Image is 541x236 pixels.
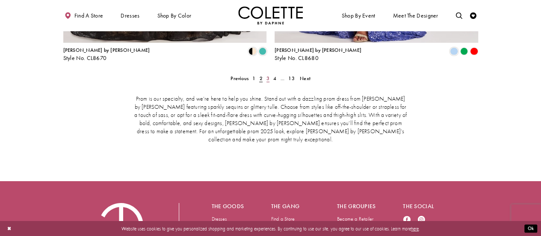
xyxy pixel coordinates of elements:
[403,203,443,209] h5: The social
[340,6,377,24] span: Shop By Event
[47,224,494,233] p: Website uses cookies to give you personalized shopping and marketing experiences. By continuing t...
[133,95,408,144] p: Prom is our specialty, and we’re here to help you shine. Stand out with a dazzling prom dress fro...
[393,12,438,19] span: Meet the designer
[450,48,458,55] i: Periwinkle
[231,75,248,82] span: Previous
[212,203,245,209] h5: The goods
[454,6,464,24] a: Toggle search
[63,54,107,62] span: Style No. CL8670
[337,203,377,209] h5: The groupies
[4,223,15,234] button: Close Dialog
[273,75,276,82] span: 4
[342,12,375,19] span: Shop By Event
[121,12,139,19] span: Dresses
[470,48,478,55] i: Red
[460,48,468,55] i: Emerald
[212,215,227,222] a: Dresses
[63,6,105,24] a: Find a store
[524,224,537,233] button: Submit Dialog
[278,74,287,83] a: ...
[468,6,478,24] a: Check Wishlist
[298,74,312,83] a: Next Page
[251,74,257,83] a: 1
[252,75,255,82] span: 1
[63,48,150,61] div: Colette by Daphne Style No. CL8670
[417,216,426,225] a: Visit our Instagram - Opens in new tab
[74,12,103,19] span: Find a store
[403,216,411,225] a: Visit our Facebook - Opens in new tab
[271,203,311,209] h5: The gang
[63,47,150,54] span: [PERSON_NAME] by [PERSON_NAME]
[264,74,271,83] a: 3
[259,48,266,55] i: Turquoise
[266,75,269,82] span: 3
[411,225,419,231] a: here
[275,47,361,54] span: [PERSON_NAME] by [PERSON_NAME]
[287,74,297,83] a: 13
[300,75,310,82] span: Next
[275,54,319,62] span: Style No. CL8680
[259,75,262,82] span: 2
[391,6,440,24] a: Meet the designer
[238,6,303,24] img: Colette by Daphne
[272,74,278,83] a: 4
[271,215,295,222] a: Find a Store
[238,6,303,24] a: Visit Home Page
[119,6,141,24] span: Dresses
[280,75,284,82] span: ...
[288,75,294,82] span: 13
[248,48,256,55] i: Black/Nude
[229,74,251,83] a: Prev Page
[275,48,361,61] div: Colette by Daphne Style No. CL8680
[257,74,264,83] span: Current page
[156,6,193,24] span: Shop by color
[157,12,191,19] span: Shop by color
[337,215,373,222] a: Become a Retailer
